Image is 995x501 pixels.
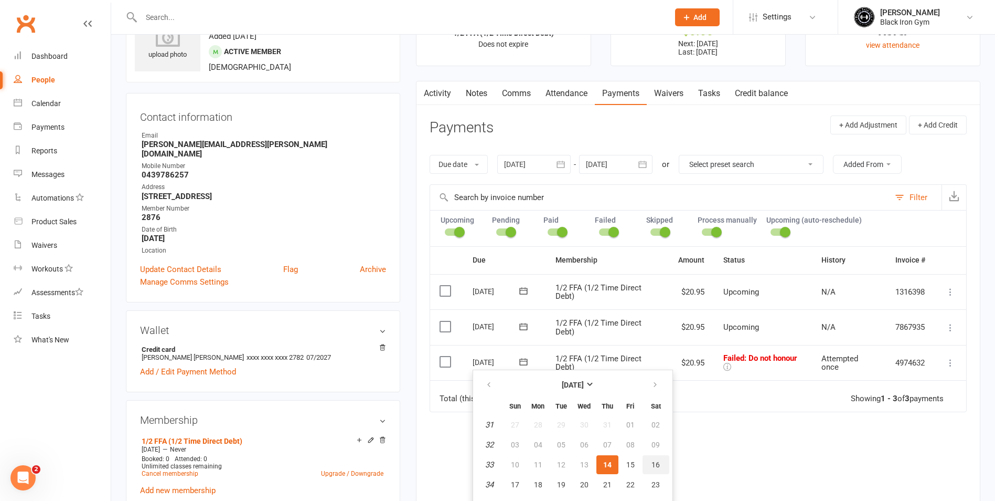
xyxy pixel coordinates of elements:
small: Monday [531,402,544,410]
small: Sunday [509,402,521,410]
a: People [14,68,111,92]
div: Dashboard [31,52,68,60]
span: Does not expire [478,40,528,48]
span: Upcoming [723,287,759,297]
a: view attendance [866,41,919,49]
button: 19 [550,475,572,494]
h3: Contact information [140,107,386,123]
div: Total (this page only): of [440,394,574,403]
small: Thursday [602,402,613,410]
div: Mobile Number [142,161,386,171]
span: Booked: 0 [142,455,169,463]
button: 18 [527,475,549,494]
span: N/A [821,287,836,297]
span: N/A [821,322,836,332]
a: What's New [14,328,111,352]
label: Process manually [698,216,757,224]
td: 1316398 [886,274,935,310]
button: 17 [504,475,526,494]
div: Date of Birth [142,225,386,235]
span: 15 [626,461,635,469]
td: 7867935 [886,309,935,345]
div: [DATE] [473,354,521,370]
div: Address [142,182,386,192]
div: [PERSON_NAME] [880,8,940,17]
a: Payments [595,81,647,106]
th: Membership [546,247,669,274]
div: Automations [31,194,74,202]
a: Flag [283,263,298,276]
a: Workouts [14,257,111,281]
div: $0.00 [620,26,776,37]
a: Tasks [691,81,727,106]
div: Showing of payments [851,394,944,403]
a: Upgrade / Downgrade [321,470,383,477]
input: Search... [138,10,661,25]
div: — [139,445,386,454]
th: Amount [669,247,714,274]
button: 16 [643,455,669,474]
h3: Payments [430,120,494,136]
th: Status [714,247,812,274]
div: Tasks [31,312,50,320]
input: Search by invoice number [430,185,890,210]
span: 19 [557,481,565,489]
label: Skipped [646,216,688,224]
a: Comms [495,81,538,106]
th: Invoice # [886,247,935,274]
a: Payments [14,116,111,139]
div: What's New [31,336,69,344]
td: $20.95 [669,345,714,381]
button: Added From [833,155,902,174]
button: Add [675,8,720,26]
div: [DATE] [473,318,521,335]
span: Add [693,13,707,22]
span: Upcoming [723,322,759,332]
span: 23 [651,481,660,489]
span: Settings [763,5,791,29]
a: Tasks [14,305,111,328]
a: Automations [14,186,111,210]
span: Never [170,446,186,453]
div: Black Iron Gym [880,17,940,27]
label: Failed [595,216,637,224]
span: [DEMOGRAPHIC_DATA] [209,62,291,72]
small: Friday [626,402,634,410]
div: [DATE] [473,283,521,299]
span: 1/2 FFA (1/2 Time Direct Debt) [555,354,641,372]
div: Reports [31,147,57,155]
div: Workouts [31,265,63,273]
label: Paid [543,216,585,224]
em: 31 [485,420,494,430]
a: Credit balance [727,81,795,106]
img: thumb_image1623296242.png [854,7,875,28]
span: Attended: 0 [175,455,207,463]
p: Next: [DATE] Last: [DATE] [620,39,776,56]
a: Attendance [538,81,595,106]
strong: [PERSON_NAME][EMAIL_ADDRESS][PERSON_NAME][DOMAIN_NAME] [142,140,386,159]
a: Messages [14,163,111,186]
div: Calendar [31,99,61,108]
div: Messages [31,170,65,179]
button: Due date [430,155,488,174]
div: Payments [31,123,65,131]
span: 1/2 FFA (1/2 Time Direct Debt) [555,283,641,301]
div: Location [142,246,386,256]
a: Reports [14,139,111,163]
span: 21 [603,481,612,489]
div: or [662,158,669,171]
div: Never [815,26,970,37]
span: 14 [603,461,612,469]
button: 23 [643,475,669,494]
strong: [DATE] [142,234,386,243]
span: Attempted once [821,354,858,372]
div: People [31,76,55,84]
span: 2 [32,465,40,474]
a: Manage Comms Settings [140,276,229,288]
button: 21 [596,475,618,494]
strong: [DATE] [562,381,584,389]
span: 07/2027 [306,353,331,361]
div: Waivers [31,241,57,249]
button: + Add Adjustment [830,116,906,134]
th: Due [463,247,546,274]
